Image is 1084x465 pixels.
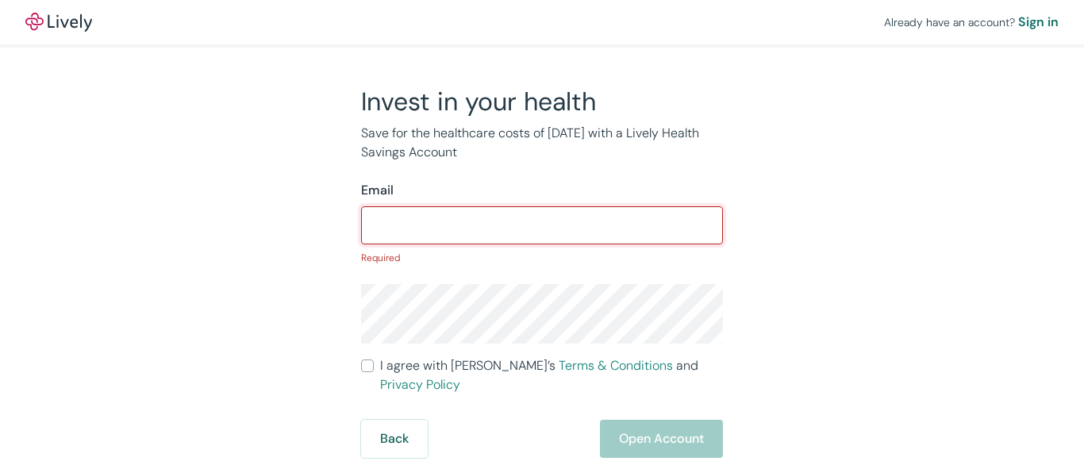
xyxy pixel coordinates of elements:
[25,13,92,32] img: Lively
[361,181,394,200] label: Email
[559,357,673,374] a: Terms & Conditions
[361,124,723,162] p: Save for the healthcare costs of [DATE] with a Lively Health Savings Account
[1018,13,1059,32] a: Sign in
[380,376,460,393] a: Privacy Policy
[361,86,723,117] h2: Invest in your health
[380,356,723,394] span: I agree with [PERSON_NAME]’s and
[361,251,723,265] p: Required
[884,13,1059,32] div: Already have an account?
[25,13,92,32] a: LivelyLively
[361,420,428,458] button: Back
